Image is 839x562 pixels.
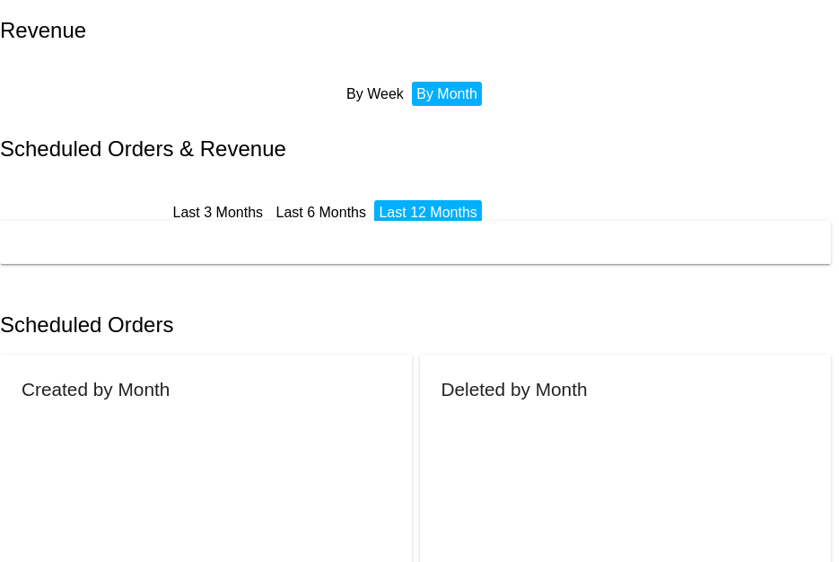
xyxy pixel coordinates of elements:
[275,205,366,220] a: Last 6 Months
[342,82,408,106] li: By Week
[441,379,588,400] h2: Deleted by Month
[412,82,482,106] li: By Month
[22,379,170,400] h2: Created by Month
[173,205,264,220] a: Last 3 Months
[379,205,476,220] a: Last 12 Months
